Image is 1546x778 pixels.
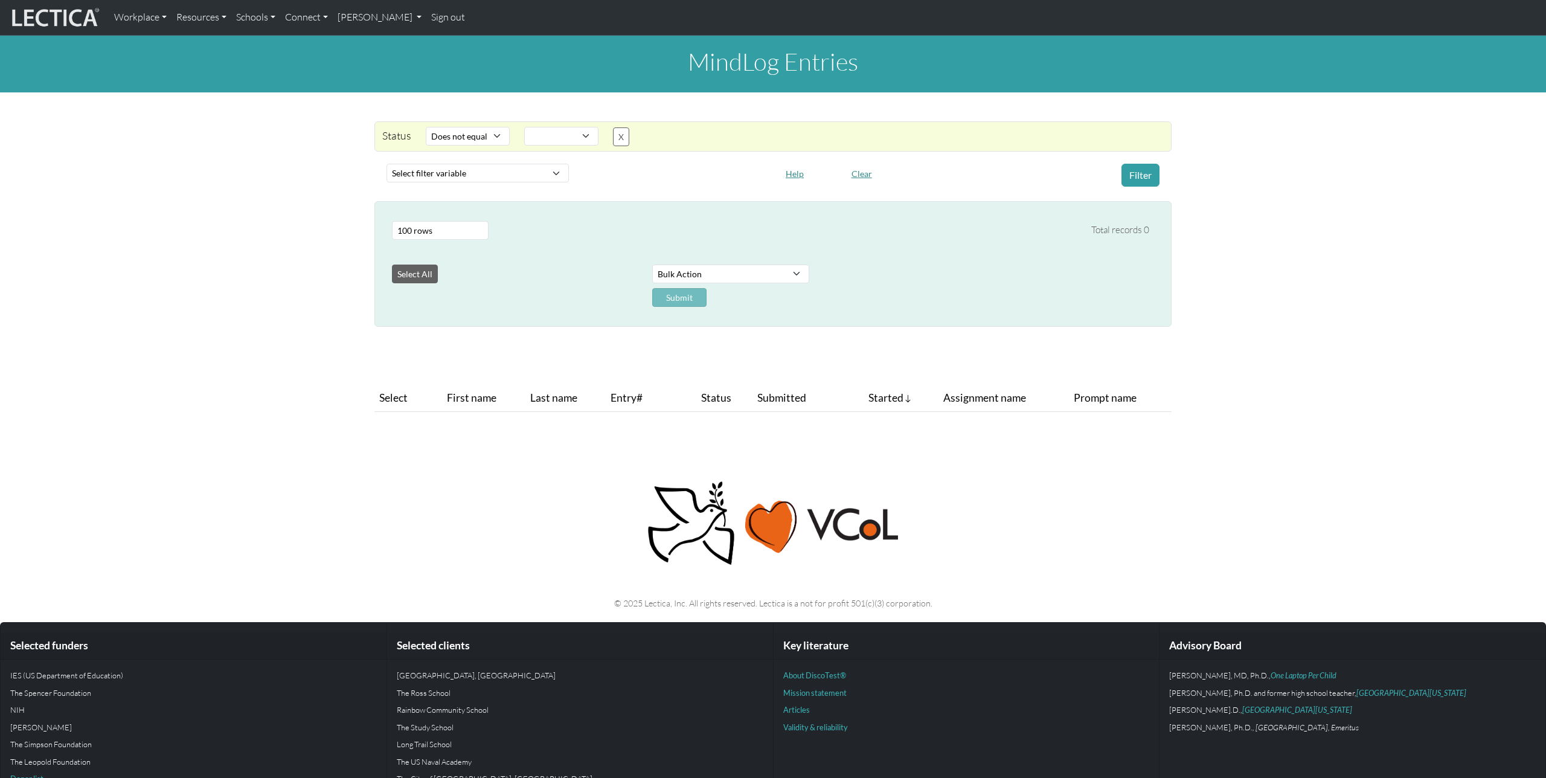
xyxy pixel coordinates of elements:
[109,5,172,30] a: Workplace
[1242,705,1352,715] a: [GEOGRAPHIC_DATA][US_STATE]
[525,385,606,412] th: Last name
[397,756,763,768] p: The US Naval Academy
[10,721,377,733] p: [PERSON_NAME]
[172,5,231,30] a: Resources
[864,385,938,412] th: Started
[1091,223,1149,238] div: Total records 0
[374,385,428,412] th: Select
[375,127,419,146] div: Status
[426,5,470,30] a: Sign out
[644,480,902,567] img: Peace, love, VCoL
[780,166,809,179] a: Help
[783,688,847,698] a: Mission statement
[231,5,280,30] a: Schools
[846,164,877,183] button: Clear
[397,687,763,699] p: The Ross School
[382,596,1164,610] p: © 2025 Lectica, Inc. All rights reserved. Lectica is a not for profit 501(c)(3) corporation.
[10,669,377,681] p: IES (US Department of Education)
[943,390,1026,407] span: Assignment name
[1271,670,1336,680] a: One Laptop Per Child
[783,670,846,680] a: About DiscoTest®
[397,669,763,681] p: [GEOGRAPHIC_DATA], [GEOGRAPHIC_DATA]
[397,721,763,733] p: The Study School
[757,390,806,407] span: Submitted
[392,265,438,283] button: Select All
[613,127,629,146] button: X
[1074,390,1137,407] span: Prompt name
[447,390,496,407] span: First name
[1169,687,1536,699] p: [PERSON_NAME], Ph.D. and former high school teacher,
[280,5,333,30] a: Connect
[1159,632,1545,660] div: Advisory Board
[783,722,848,732] a: Validity & reliability
[387,632,773,660] div: Selected clients
[1169,669,1536,681] p: [PERSON_NAME], MD, Ph.D.,
[333,5,426,30] a: [PERSON_NAME]
[1253,722,1359,732] em: , [GEOGRAPHIC_DATA], Emeritus
[397,704,763,716] p: Rainbow Community School
[1169,721,1536,733] p: [PERSON_NAME], Ph.D.
[10,687,377,699] p: The Spencer Foundation
[10,756,377,768] p: The Leopold Foundation
[1356,688,1466,698] a: [GEOGRAPHIC_DATA][US_STATE]
[397,738,763,750] p: Long Trail School
[774,632,1159,660] div: Key literature
[1169,704,1536,716] p: [PERSON_NAME].D.,
[1121,164,1159,187] button: Filter
[9,6,100,29] img: lecticalive
[611,390,665,407] span: Entry#
[783,705,810,715] a: Articles
[1,632,386,660] div: Selected funders
[10,738,377,750] p: The Simpson Foundation
[701,390,731,407] span: Status
[10,704,377,716] p: NIH
[780,164,809,183] button: Help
